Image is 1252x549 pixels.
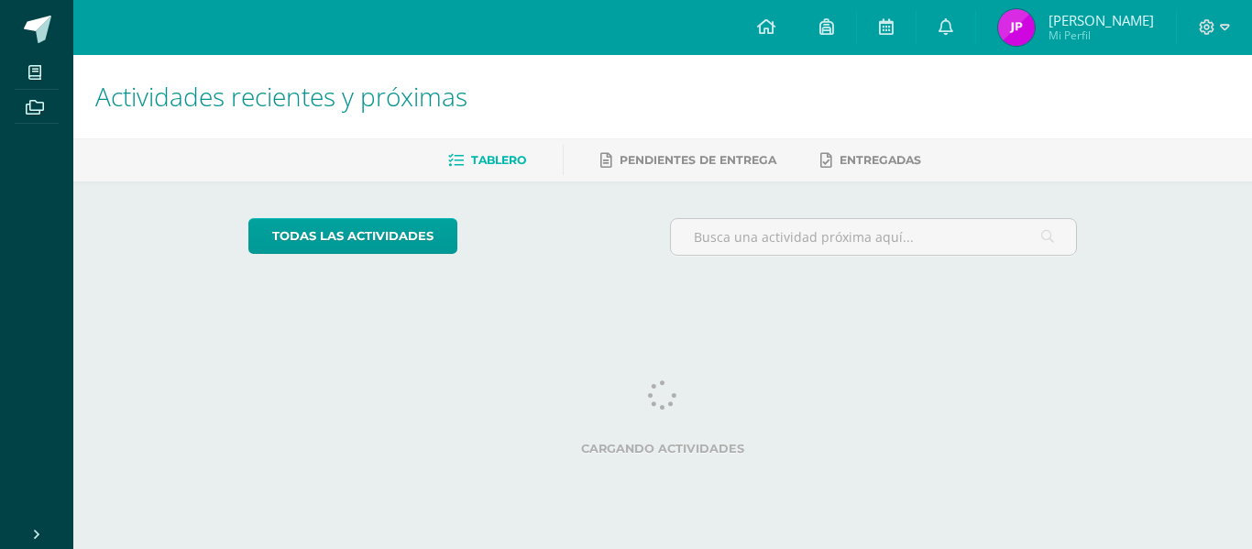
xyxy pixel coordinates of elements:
[1049,27,1154,43] span: Mi Perfil
[620,153,776,167] span: Pendientes de entrega
[471,153,526,167] span: Tablero
[840,153,921,167] span: Entregadas
[820,146,921,175] a: Entregadas
[998,9,1035,46] img: 6df7283ad40b7d6c5741ae0c09523470.png
[248,218,457,254] a: todas las Actividades
[95,79,467,114] span: Actividades recientes y próximas
[600,146,776,175] a: Pendientes de entrega
[671,219,1077,255] input: Busca una actividad próxima aquí...
[248,442,1078,456] label: Cargando actividades
[1049,11,1154,29] span: [PERSON_NAME]
[448,146,526,175] a: Tablero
